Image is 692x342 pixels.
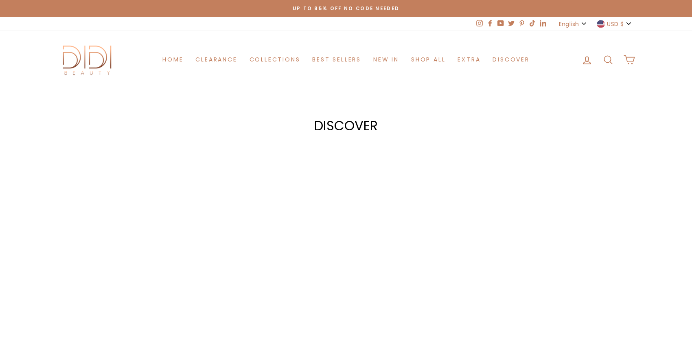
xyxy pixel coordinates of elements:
[293,5,400,12] span: Up to 85% off NO CODE NEEDED
[189,52,243,67] a: Clearance
[367,52,405,67] a: New in
[559,20,579,28] span: English
[607,20,624,28] span: USD $
[156,52,189,67] a: Home
[451,52,486,67] a: Extra
[156,52,535,67] ul: Primary
[556,17,590,31] button: English
[306,52,367,67] a: Best Sellers
[405,52,451,67] a: Shop All
[57,43,118,77] img: Didi Beauty Co.
[594,17,635,31] button: USD $
[243,52,307,67] a: Collections
[57,119,635,132] h2: Discover
[486,52,535,67] a: Discover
